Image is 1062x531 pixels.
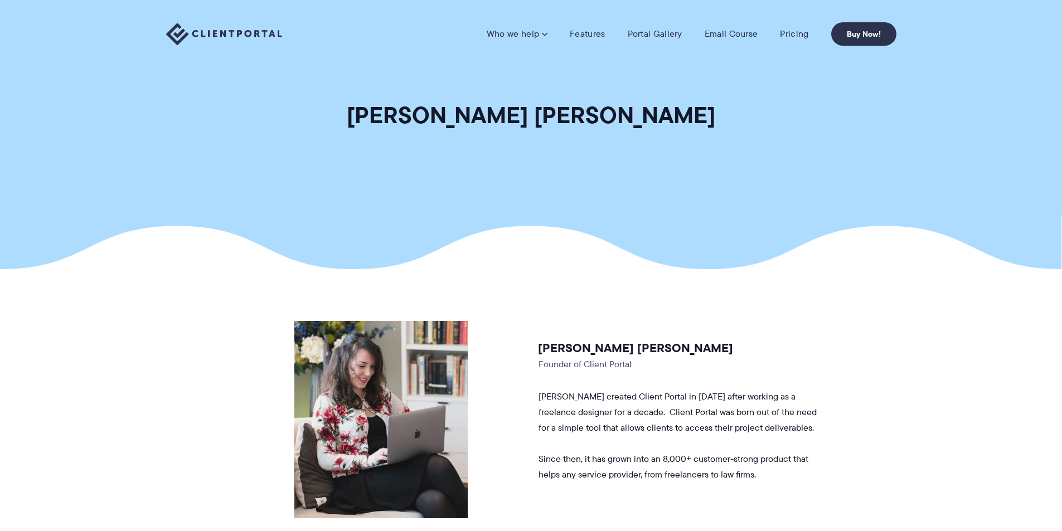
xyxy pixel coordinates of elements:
span: [PERSON_NAME] created Client Portal in [DATE] after working as a freelance designer for a decade.... [539,390,817,434]
a: Email Course [705,28,758,40]
a: Who we help [487,28,547,40]
a: Pricing [780,28,808,40]
h3: [PERSON_NAME] [PERSON_NAME] [538,340,818,356]
a: Portal Gallery [628,28,682,40]
img: laura-elizabeth-311 [294,321,468,518]
h1: [PERSON_NAME] [PERSON_NAME] [347,100,715,130]
a: Features [570,28,605,40]
p: Founder of Client Portal [539,357,817,372]
a: Buy Now! [831,22,896,46]
span: Since then, it has grown into an 8,000+ customer-strong product that helps any service provider, ... [539,452,808,481]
